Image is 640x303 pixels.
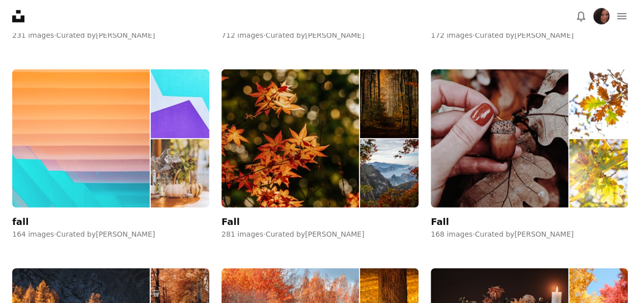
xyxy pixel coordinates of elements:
a: Home — Unsplash [12,10,24,22]
div: 172 images · Curated by [431,31,628,41]
img: photo-1637018043105-d8450aabbcab [569,69,628,138]
button: Profile [591,6,611,27]
div: 281 images · Curated by [221,230,419,240]
img: photo-1745719136272-1780f2fc686d [221,69,359,208]
a: [PERSON_NAME] [96,31,155,39]
div: 231 images · Curated by [12,31,209,41]
img: photo-1605439360956-08a44d4a8bae [360,69,419,138]
img: photo-1570454836278-64f1fdb499c8 [151,139,210,208]
div: 164 images · Curated by [12,230,209,240]
div: 712 images · Curated by [221,31,419,41]
img: photo-1735727792602-721404c772bc [360,139,419,208]
button: Menu [611,6,632,27]
div: fall [12,216,29,228]
div: Fall [221,216,240,228]
a: [PERSON_NAME] [305,31,364,39]
img: photo-1555679427-1f6dfcce943b [151,69,210,138]
a: fall [12,69,209,227]
div: 168 images · Curated by [431,230,628,240]
img: photo-1621467877756-699ce6726087 [569,139,628,208]
a: Fall [431,69,628,227]
img: Avatar of user Lisa Sapia [593,8,609,24]
button: Notifications [571,6,591,27]
div: Fall [431,216,449,228]
a: [PERSON_NAME] [514,230,573,238]
a: [PERSON_NAME] [96,230,155,238]
a: [PERSON_NAME] [514,31,573,39]
img: photo-1576502200272-341a4b8d5ebb [12,69,150,208]
img: photo-1602447521861-0b0afc2ad586 [431,69,568,208]
a: [PERSON_NAME] [305,230,364,238]
a: Fall [221,69,419,227]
